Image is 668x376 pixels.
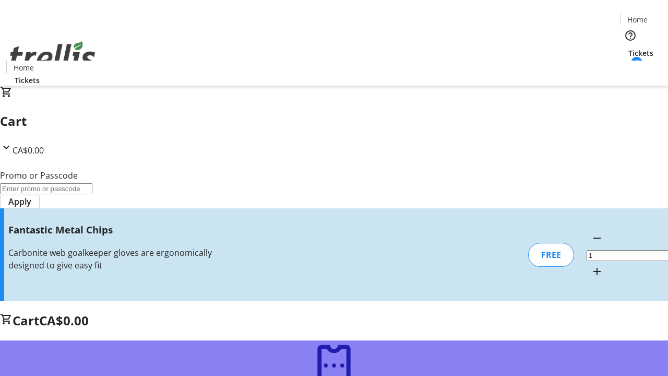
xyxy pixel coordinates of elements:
button: Help [620,25,641,46]
a: Tickets [6,75,48,86]
a: Home [621,14,654,25]
span: CA$0.00 [39,312,89,329]
button: Increment by one [587,261,607,282]
img: Orient E2E Organization 2HlHcCUPqJ's Logo [6,30,99,82]
button: Decrement by one [587,228,607,249]
button: Cart [620,58,641,79]
span: Home [14,62,34,73]
h3: Fantastic Metal Chips [8,222,236,237]
div: Carbonite web goalkeeper gloves are ergonomically designed to give easy fit [8,246,236,272]
a: Home [7,62,40,73]
span: Home [627,14,648,25]
span: Tickets [15,75,40,86]
div: FREE [528,243,574,267]
span: CA$0.00 [13,145,44,156]
span: Tickets [628,48,653,58]
a: Tickets [620,48,662,58]
span: Apply [8,195,31,208]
